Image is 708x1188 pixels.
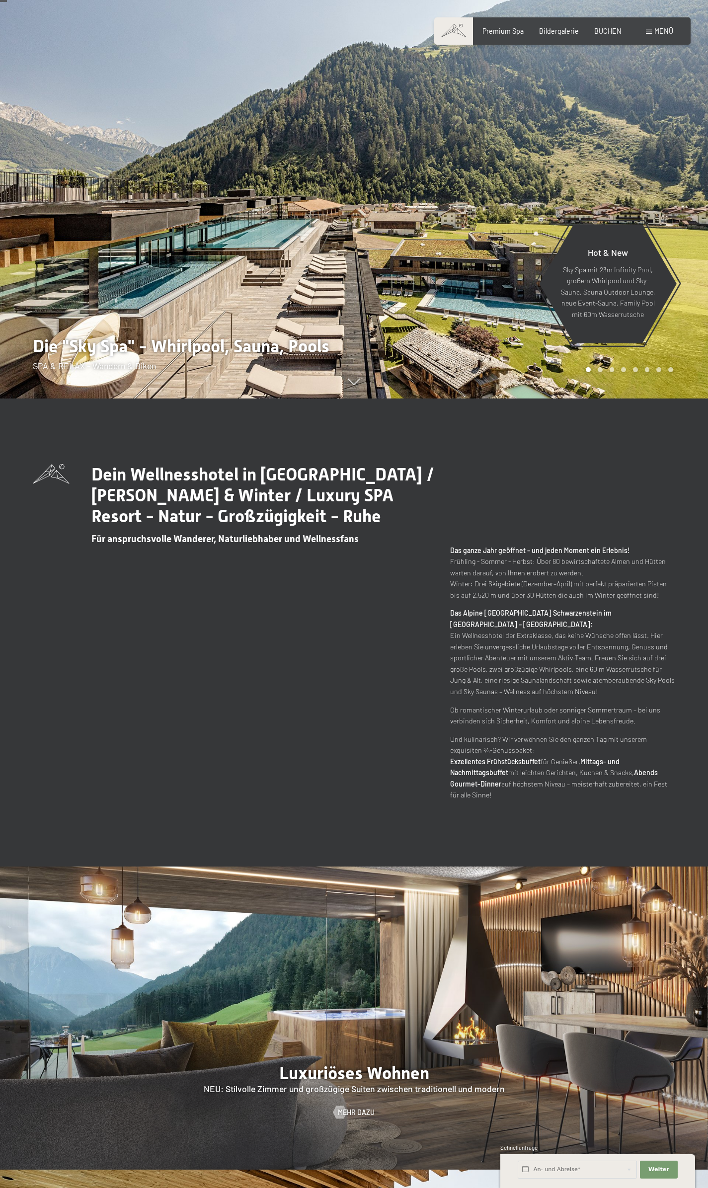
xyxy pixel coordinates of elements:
[560,264,655,320] p: Sky Spa mit 23m Infinity Pool, großem Whirlpool und Sky-Sauna, Sauna Outdoor Lounge, neue Event-S...
[621,367,626,372] div: Carousel Page 4
[539,224,677,344] a: Hot & New Sky Spa mit 23m Infinity Pool, großem Whirlpool und Sky-Sauna, Sauna Outdoor Lounge, ne...
[450,546,630,554] strong: Das ganze Jahr geöffnet – und jeden Moment ein Erlebnis!
[640,1161,678,1179] button: Weiter
[610,367,615,372] div: Carousel Page 3
[539,27,579,35] a: Bildergalerie
[333,1108,375,1117] a: Mehr dazu
[450,768,658,788] strong: Abends Gourmet-Dinner
[645,367,650,372] div: Carousel Page 6
[668,367,673,372] div: Carousel Page 8
[450,734,675,801] p: Und kulinarisch? Wir verwöhnen Sie den ganzen Tag mit unserem exquisiten ¾-Genusspaket: für Genie...
[450,608,675,697] p: Ein Wellnesshotel der Extraklasse, das keine Wünsche offen lässt. Hier erleben Sie unvergessliche...
[450,705,675,727] p: Ob romantischer Winterurlaub oder sonniger Sommertraum – bei uns verbinden sich Sicherheit, Komfo...
[633,367,638,372] div: Carousel Page 5
[582,367,673,372] div: Carousel Pagination
[588,246,628,257] span: Hot & New
[450,609,612,629] strong: Das Alpine [GEOGRAPHIC_DATA] Schwarzenstein im [GEOGRAPHIC_DATA] – [GEOGRAPHIC_DATA]:
[594,27,622,35] a: BUCHEN
[586,367,591,372] div: Carousel Page 1 (Current Slide)
[500,1144,538,1151] span: Schnellanfrage
[598,367,603,372] div: Carousel Page 2
[654,27,673,35] span: Menü
[91,464,434,526] span: Dein Wellnesshotel in [GEOGRAPHIC_DATA] / [PERSON_NAME] & Winter / Luxury SPA Resort - Natur - Gr...
[450,545,675,601] p: Frühling - Sommer - Herbst: Über 80 bewirtschaftete Almen und Hütten warten darauf, von Ihnen ero...
[656,367,661,372] div: Carousel Page 7
[482,27,524,35] a: Premium Spa
[648,1166,669,1174] span: Weiter
[91,533,359,545] span: Für anspruchsvolle Wanderer, Naturliebhaber und Wellnessfans
[338,1108,375,1117] span: Mehr dazu
[450,757,541,766] strong: Exzellentes Frühstücksbuffet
